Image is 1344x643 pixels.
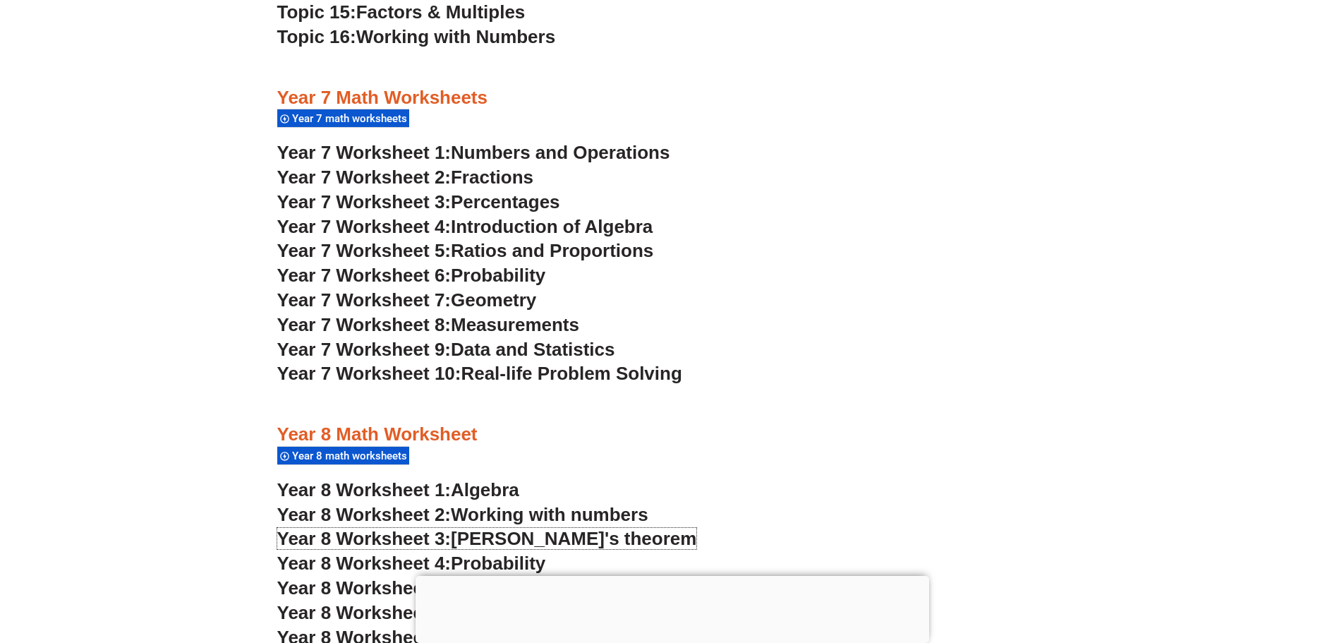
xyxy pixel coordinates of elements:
[277,314,452,335] span: Year 7 Worksheet 8:
[451,167,533,188] span: Fractions
[277,289,537,311] a: Year 7 Worksheet 7:Geometry
[356,26,555,47] span: Working with Numbers
[451,142,670,163] span: Numbers and Operations
[1109,483,1344,643] iframe: Chat Widget
[277,577,686,599] a: Year 8 Worksheet 5:Fractions and Percentages
[277,339,452,360] span: Year 7 Worksheet 9:
[277,109,409,128] div: Year 7 math worksheets
[292,112,411,125] span: Year 7 math worksheets
[277,86,1067,110] h3: Year 7 Math Worksheets
[277,1,526,23] a: Topic 15:Factors & Multiples
[277,167,452,188] span: Year 7 Worksheet 2:
[461,363,682,384] span: Real-life Problem Solving
[277,553,452,574] span: Year 8 Worksheet 4:
[451,504,648,525] span: Working with numbers
[277,216,452,237] span: Year 7 Worksheet 4:
[277,289,452,311] span: Year 7 Worksheet 7:
[277,363,461,384] span: Year 7 Worksheet 10:
[277,446,409,465] div: Year 8 math worksheets
[451,528,696,549] span: [PERSON_NAME]'s theorem
[277,363,682,384] a: Year 7 Worksheet 10:Real-life Problem Solving
[416,576,929,639] iframe: Advertisement
[277,240,452,261] span: Year 7 Worksheet 5:
[277,191,560,212] a: Year 7 Worksheet 3:Percentages
[277,528,452,549] span: Year 8 Worksheet 3:
[277,602,452,623] span: Year 8 Worksheet 6:
[277,142,452,163] span: Year 7 Worksheet 1:
[277,314,579,335] a: Year 7 Worksheet 8:Measurements
[277,26,556,47] a: Topic 16:Working with Numbers
[277,142,670,163] a: Year 7 Worksheet 1:Numbers and Operations
[356,1,526,23] span: Factors & Multiples
[451,289,536,311] span: Geometry
[451,216,653,237] span: Introduction of Algebra
[451,314,579,335] span: Measurements
[277,479,452,500] span: Year 8 Worksheet 1:
[277,504,452,525] span: Year 8 Worksheet 2:
[277,265,452,286] span: Year 7 Worksheet 6:
[277,528,697,549] a: Year 8 Worksheet 3:[PERSON_NAME]'s theorem
[277,553,546,574] a: Year 8 Worksheet 4:Probability
[277,216,653,237] a: Year 7 Worksheet 4:Introduction of Algebra
[277,167,533,188] a: Year 7 Worksheet 2:Fractions
[277,240,654,261] a: Year 7 Worksheet 5:Ratios and Proportions
[277,479,519,500] a: Year 8 Worksheet 1:Algebra
[277,602,540,623] a: Year 8 Worksheet 6:Equations
[277,577,452,599] span: Year 8 Worksheet 5:
[451,553,545,574] span: Probability
[277,504,648,525] a: Year 8 Worksheet 2:Working with numbers
[451,191,560,212] span: Percentages
[451,265,545,286] span: Probability
[277,423,1067,447] h3: Year 8 Math Worksheet
[277,265,546,286] a: Year 7 Worksheet 6:Probability
[451,339,615,360] span: Data and Statistics
[277,26,356,47] span: Topic 16:
[451,240,653,261] span: Ratios and Proportions
[451,479,519,500] span: Algebra
[277,191,452,212] span: Year 7 Worksheet 3:
[277,339,615,360] a: Year 7 Worksheet 9:Data and Statistics
[292,450,411,462] span: Year 8 math worksheets
[277,1,356,23] span: Topic 15:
